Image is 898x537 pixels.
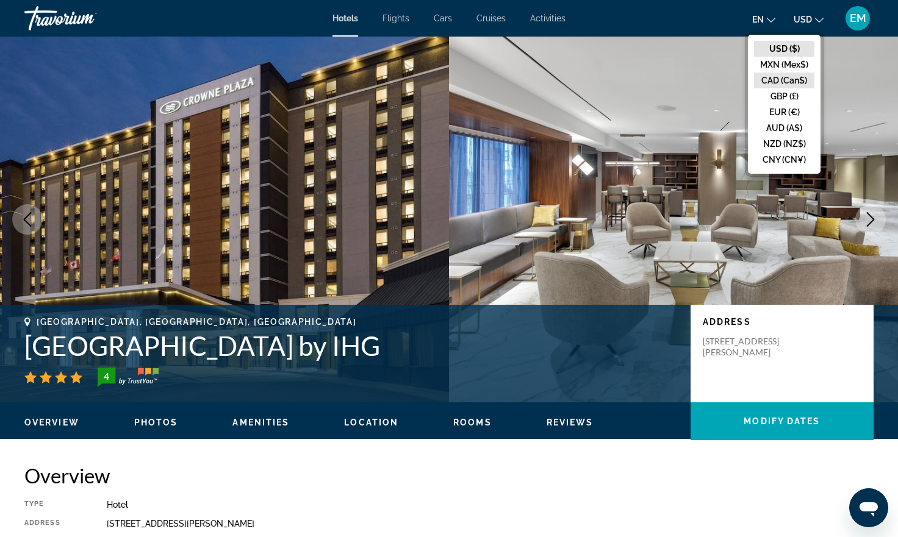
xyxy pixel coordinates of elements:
[332,13,358,23] a: Hotels
[530,13,566,23] a: Activities
[842,5,874,31] button: User Menu
[344,418,398,427] span: Location
[107,519,874,528] div: [STREET_ADDRESS][PERSON_NAME]
[24,330,678,361] h1: [GEOGRAPHIC_DATA] by IHG
[24,417,79,428] button: Overview
[453,417,492,428] button: Rooms
[24,2,146,34] a: Travorium
[754,57,814,73] button: MXN (Mex$)
[794,10,824,28] button: Change currency
[24,418,79,427] span: Overview
[98,368,159,387] img: TrustYou guest rating badge
[703,336,800,358] p: [STREET_ADDRESS][PERSON_NAME]
[752,10,775,28] button: Change language
[744,416,820,426] span: Modify Dates
[849,488,888,527] iframe: Button to launch messaging window
[232,418,289,427] span: Amenities
[754,152,814,168] button: CNY (CN¥)
[24,519,76,528] div: Address
[24,463,874,488] h2: Overview
[383,13,409,23] a: Flights
[344,417,398,428] button: Location
[134,417,178,428] button: Photos
[107,500,874,510] div: Hotel
[850,12,866,24] span: EM
[434,13,452,23] a: Cars
[691,402,874,440] button: Modify Dates
[453,418,492,427] span: Rooms
[754,104,814,120] button: EUR (€)
[754,88,814,104] button: GBP (£)
[94,369,118,383] div: 4
[24,500,76,510] div: Type
[12,204,43,235] button: Previous image
[754,73,814,88] button: CAD (Can$)
[476,13,506,23] a: Cruises
[547,418,594,427] span: Reviews
[752,15,764,24] span: en
[232,417,289,428] button: Amenities
[37,317,356,327] span: [GEOGRAPHIC_DATA], [GEOGRAPHIC_DATA], [GEOGRAPHIC_DATA]
[134,418,178,427] span: Photos
[754,120,814,136] button: AUD (A$)
[794,15,812,24] span: USD
[754,41,814,57] button: USD ($)
[754,136,814,152] button: NZD (NZ$)
[703,317,861,327] p: Address
[547,417,594,428] button: Reviews
[855,204,886,235] button: Next image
